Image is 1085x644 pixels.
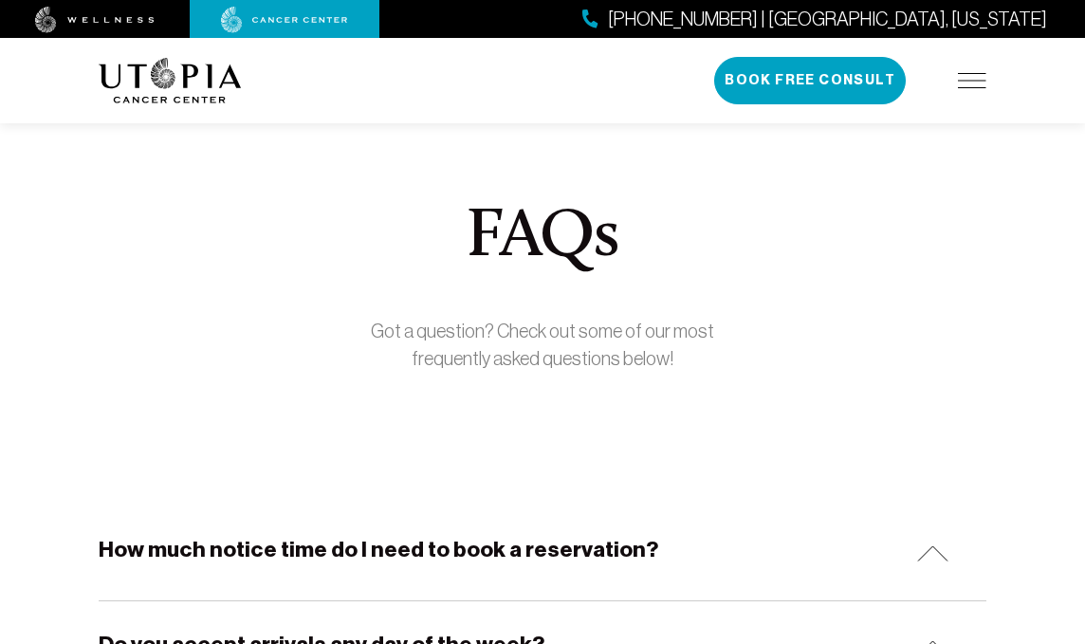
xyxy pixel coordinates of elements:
h1: FAQs [364,204,721,272]
a: [PHONE_NUMBER] | [GEOGRAPHIC_DATA], [US_STATE] [582,6,1047,33]
button: Book Free Consult [714,57,906,104]
p: Got a question? Check out some of our most frequently asked questions below! [364,318,721,373]
img: cancer center [221,7,348,33]
span: [PHONE_NUMBER] | [GEOGRAPHIC_DATA], [US_STATE] [608,6,1047,33]
img: icon [917,545,948,561]
img: logo [99,58,242,103]
img: icon-hamburger [958,73,986,88]
img: wellness [35,7,155,33]
h5: How much notice time do I need to book a reservation? [99,535,658,564]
